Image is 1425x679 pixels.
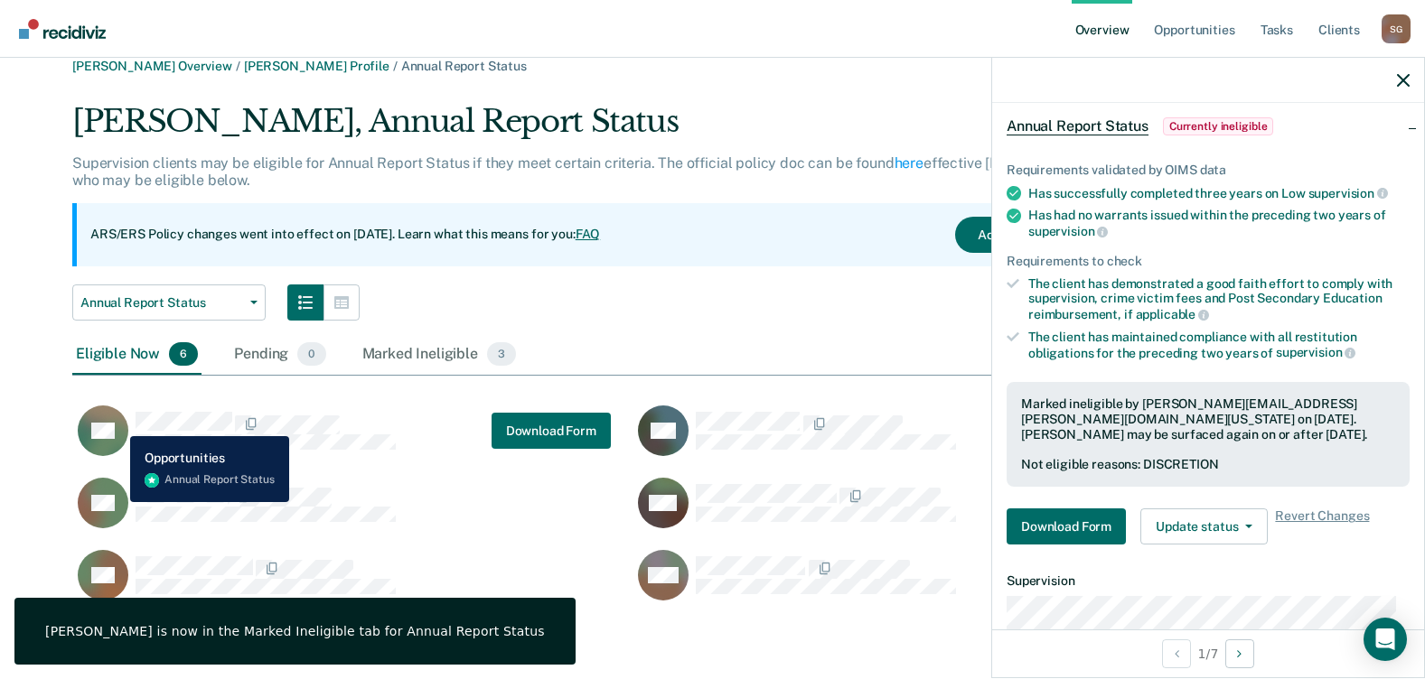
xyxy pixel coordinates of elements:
[1028,276,1410,322] div: The client has demonstrated a good faith effort to comply with supervision, crime victim fees and...
[45,623,545,639] div: [PERSON_NAME] is now in the Marked Ineligible tab for Annual Report Status
[1007,254,1410,269] div: Requirements to check
[955,217,1127,253] button: Acknowledge & Close
[232,59,244,73] span: /
[169,342,198,366] span: 6
[1007,163,1410,178] div: Requirements validated by OIMS data
[72,477,633,549] div: CaseloadOpportunityCell-04476426
[1007,117,1148,135] span: Annual Report Status
[633,477,1193,549] div: CaseloadOpportunityCell-05414795
[492,413,611,449] button: Download Form
[1275,508,1369,544] span: Revert Changes
[992,629,1424,677] div: 1 / 7
[389,59,401,73] span: /
[576,227,601,241] a: FAQ
[72,103,1141,154] div: [PERSON_NAME], Annual Report Status
[1007,508,1126,544] button: Download Form
[1140,508,1268,544] button: Update status
[1136,307,1209,321] span: applicable
[1028,208,1410,238] div: Has had no warrants issued within the preceding two years of
[1028,185,1410,201] div: Has successfully completed three years on Low
[297,342,325,366] span: 0
[992,98,1424,155] div: Annual Report StatusCurrently ineligible
[72,405,633,477] div: CaseloadOpportunityCell-03306298
[1308,186,1388,200] span: supervision
[1364,618,1407,661] div: Open Intercom Messenger
[487,342,516,366] span: 3
[1028,330,1410,360] div: The client has maintained compliance with all restitution obligations for the preceding two years of
[72,59,232,73] a: [PERSON_NAME] Overview
[492,413,611,449] a: Navigate to form link
[1028,224,1108,238] span: supervision
[1007,573,1410,589] dt: Supervision
[1021,457,1395,472] div: Not eligible reasons: DISCRETION
[90,226,600,244] p: ARS/ERS Policy changes went into effect on [DATE]. Learn what this means for you:
[895,154,923,172] a: here
[1162,639,1191,668] button: Previous Opportunity
[72,335,202,375] div: Eligible Now
[1276,345,1355,359] span: supervision
[1163,117,1274,135] span: Currently ineligible
[1382,14,1411,43] button: Profile dropdown button
[401,59,527,73] span: Annual Report Status
[633,405,1193,477] div: CaseloadOpportunityCell-04192602
[230,335,329,375] div: Pending
[244,59,389,73] a: [PERSON_NAME] Profile
[359,335,520,375] div: Marked Ineligible
[80,295,243,311] span: Annual Report Status
[72,549,633,621] div: CaseloadOpportunityCell-19612965
[633,549,1193,621] div: CaseloadOpportunityCell-50439193
[1225,639,1254,668] button: Next Opportunity
[1021,396,1395,442] div: Marked ineligible by [PERSON_NAME][EMAIL_ADDRESS][PERSON_NAME][DOMAIN_NAME][US_STATE] on [DATE]. ...
[1382,14,1411,43] div: S G
[19,19,106,39] img: Recidiviz
[72,154,1132,189] p: Supervision clients may be eligible for Annual Report Status if they meet certain criteria. The o...
[1007,508,1133,544] a: Navigate to form link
